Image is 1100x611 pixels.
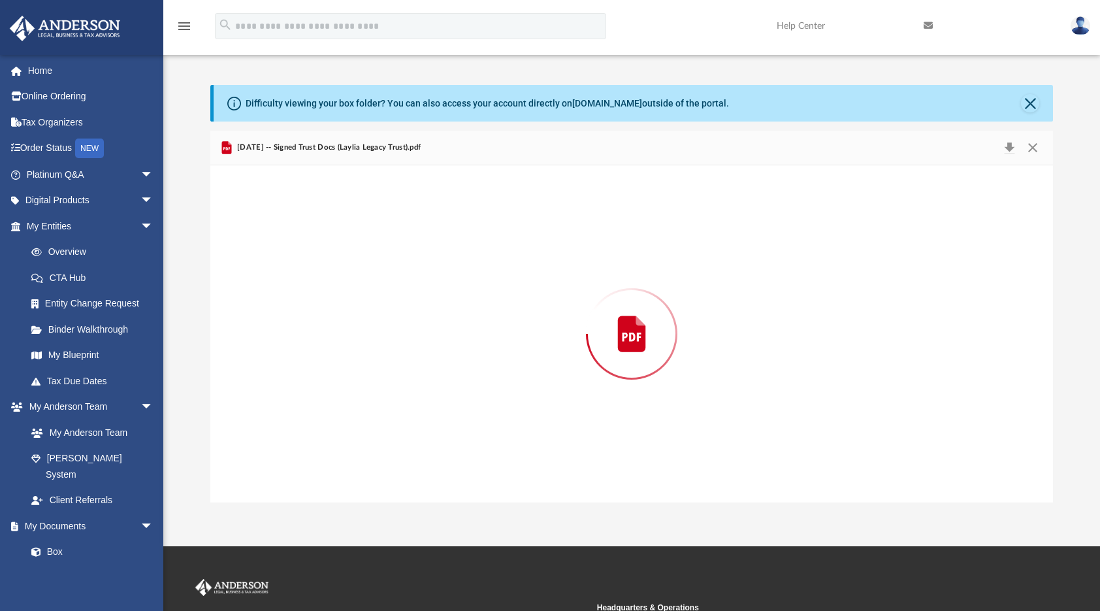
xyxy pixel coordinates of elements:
span: arrow_drop_down [140,513,167,540]
span: arrow_drop_down [140,213,167,240]
i: menu [176,18,192,34]
a: CTA Hub [18,265,173,291]
img: User Pic [1071,16,1090,35]
i: search [218,18,233,32]
img: Anderson Advisors Platinum Portal [6,16,124,41]
a: Client Referrals [18,487,167,514]
a: My Documentsarrow_drop_down [9,513,167,539]
button: Close [1021,139,1044,157]
a: [PERSON_NAME] System [18,446,167,487]
a: Entity Change Request [18,291,173,317]
span: arrow_drop_down [140,188,167,214]
a: Meeting Minutes [18,565,167,591]
a: menu [176,25,192,34]
a: My Blueprint [18,342,167,369]
a: My Entitiesarrow_drop_down [9,213,173,239]
a: Binder Walkthrough [18,316,173,342]
a: Digital Productsarrow_drop_down [9,188,173,214]
span: arrow_drop_down [140,161,167,188]
a: Online Ordering [9,84,173,110]
a: Tax Due Dates [18,368,173,394]
span: [DATE] -- Signed Trust Docs (Laylia Legacy Trust).pdf [235,142,421,154]
div: Preview [210,131,1054,503]
a: Platinum Q&Aarrow_drop_down [9,161,173,188]
a: Overview [18,239,173,265]
button: Download [997,139,1021,157]
button: Close [1021,94,1039,112]
a: My Anderson Team [18,420,160,446]
a: My Anderson Teamarrow_drop_down [9,394,167,420]
div: NEW [75,139,104,158]
a: Order StatusNEW [9,135,173,162]
a: Tax Organizers [9,109,173,135]
span: arrow_drop_down [140,394,167,421]
a: Home [9,58,173,84]
a: Box [18,539,160,565]
div: Difficulty viewing your box folder? You can also access your account directly on outside of the p... [246,97,729,110]
img: Anderson Advisors Platinum Portal [193,579,271,596]
a: [DOMAIN_NAME] [572,98,642,108]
